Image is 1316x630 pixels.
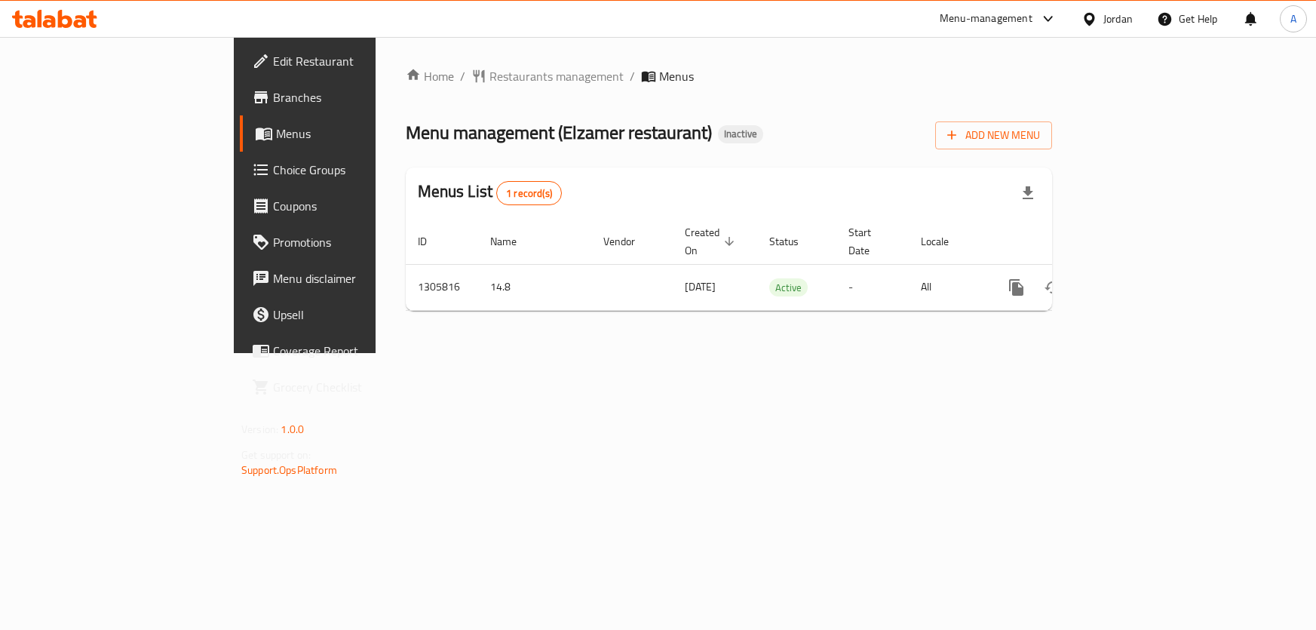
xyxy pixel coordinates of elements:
div: Total records count [496,181,562,205]
span: Choice Groups [273,161,441,179]
a: Support.OpsPlatform [241,460,337,480]
h2: Menus List [418,180,562,205]
a: Grocery Checklist [240,369,453,405]
a: Coupons [240,188,453,224]
span: Promotions [273,233,441,251]
span: Grocery Checklist [273,378,441,396]
a: Menu disclaimer [240,260,453,297]
span: Active [769,279,808,297]
button: Add New Menu [935,121,1052,149]
span: Menus [276,124,441,143]
button: Change Status [1035,269,1071,306]
a: Branches [240,79,453,115]
button: more [999,269,1035,306]
a: Edit Restaurant [240,43,453,79]
div: Menu-management [940,10,1032,28]
nav: breadcrumb [406,67,1052,85]
a: Coverage Report [240,333,453,369]
span: Menus [659,67,694,85]
span: [DATE] [685,277,716,297]
table: enhanced table [406,219,1155,311]
a: Menus [240,115,453,152]
span: Menu management ( Elzamer restaurant ) [406,115,712,149]
span: Coverage Report [273,342,441,360]
span: Vendor [603,232,655,250]
td: All [909,264,986,310]
a: Promotions [240,224,453,260]
span: Inactive [718,128,763,140]
span: Version: [241,419,278,439]
div: Export file [1010,175,1046,211]
span: 1 record(s) [497,186,561,201]
td: - [836,264,909,310]
span: Upsell [273,306,441,324]
span: 1.0.0 [281,419,304,439]
span: ID [418,232,446,250]
span: Add New Menu [947,126,1040,145]
span: Locale [921,232,968,250]
div: Active [769,278,808,297]
div: Inactive [718,125,763,143]
span: Status [769,232,818,250]
span: Restaurants management [489,67,624,85]
span: Start Date [848,223,891,260]
td: 14.8 [478,264,591,310]
span: Coupons [273,197,441,215]
span: A [1290,11,1296,27]
a: Restaurants management [471,67,624,85]
a: Choice Groups [240,152,453,188]
span: Name [490,232,536,250]
th: Actions [986,219,1155,265]
li: / [460,67,465,85]
span: Menu disclaimer [273,269,441,287]
a: Upsell [240,297,453,333]
span: Created On [685,223,739,260]
li: / [630,67,635,85]
span: Branches [273,88,441,106]
span: Get support on: [241,445,311,465]
div: Jordan [1103,11,1133,27]
span: Edit Restaurant [273,52,441,70]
